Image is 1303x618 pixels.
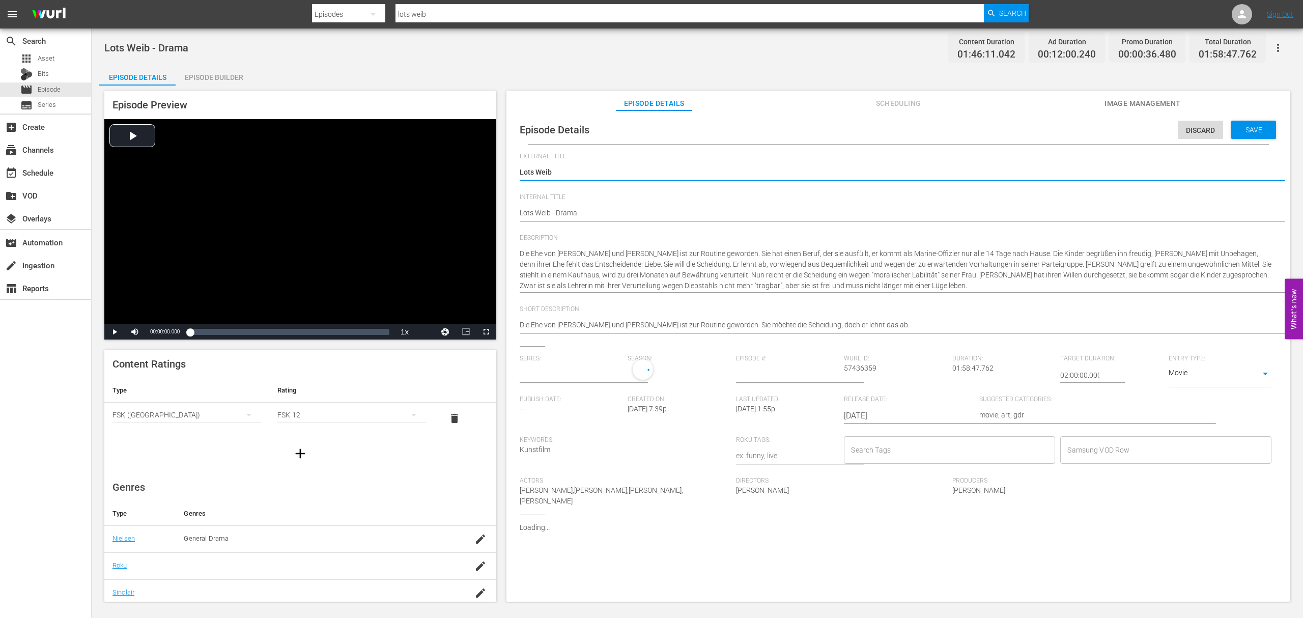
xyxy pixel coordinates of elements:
button: Episode Details [99,65,176,86]
textarea: Lots Weib [520,167,1272,179]
div: Movie [1169,367,1271,382]
button: delete [442,406,467,431]
span: Created On: [628,396,730,404]
span: Kunstfilm [520,445,550,454]
span: Short Description [520,305,1272,314]
span: Create [5,121,17,133]
th: Type [104,378,269,403]
span: External Title [520,153,1272,161]
span: Episode Preview [112,99,187,111]
span: Keywords: [520,436,731,444]
button: Fullscreen [476,324,496,340]
button: Mute [125,324,145,340]
button: Episode Builder [176,65,252,86]
span: Overlays [5,213,17,225]
span: Discard [1178,126,1223,134]
span: Producers [952,477,1164,485]
span: Internal Title [520,193,1272,202]
span: 01:58:47.762 [1199,49,1257,61]
button: Save [1231,121,1276,139]
span: Release Date: [844,396,974,404]
span: Image Management [1104,97,1181,110]
button: Jump To Time [435,324,456,340]
span: Schedule [5,167,17,179]
img: ans4CAIJ8jUAAAAAAAAAAAAAAAAAAAAAAAAgQb4GAAAAAAAAAAAAAAAAAAAAAAAAJMjXAAAAAAAAAAAAAAAAAAAAAAAAgAT5G... [24,3,73,26]
div: Video Player [104,119,496,340]
div: FSK 12 [277,401,426,429]
th: Rating [269,378,434,403]
a: Nielsen [112,535,135,542]
a: Roku [112,561,127,569]
span: Publish Date: [520,396,622,404]
span: Automation [5,237,17,249]
span: [DATE] 1:55p [736,405,775,413]
span: Genres [112,481,145,493]
textarea: movie, art, gdr [979,410,1191,422]
span: Channels [5,144,17,156]
th: Type [104,501,176,526]
button: Open Feedback Widget [1285,279,1303,340]
table: simple table [104,378,496,434]
span: [PERSON_NAME] [952,486,1005,494]
a: Sign Out [1267,10,1293,18]
span: 01:46:11.042 [957,49,1015,61]
span: Season: [628,355,730,363]
span: Bits [38,69,49,79]
div: FSK ([GEOGRAPHIC_DATA]) [112,401,261,429]
p: Loading... [520,523,1272,531]
span: 00:12:00.240 [1038,49,1096,61]
span: 00:00:00.000 [150,329,180,334]
span: Roku Tags: [736,436,839,444]
div: Content Duration [957,35,1015,49]
span: Description [520,234,1272,242]
span: VOD [5,190,17,202]
th: Genres [176,501,454,526]
span: Content Ratings [112,358,186,370]
span: Scheduling [860,97,937,110]
span: Episode #: [736,355,839,363]
div: Promo Duration [1118,35,1176,49]
span: Reports [5,283,17,295]
a: Sinclair [112,588,134,596]
span: Directors [736,477,947,485]
button: Picture-in-Picture [456,324,476,340]
button: Search [984,4,1029,22]
span: Ingestion [5,260,17,272]
span: 01:58:47.762 [952,364,994,372]
textarea: Lots Weib - Drama [520,208,1272,220]
span: Series: [520,355,622,363]
div: Total Duration [1199,35,1257,49]
span: Episode Details [520,124,589,136]
span: delete [448,412,461,425]
span: Series [38,100,56,110]
span: Search [999,4,1026,22]
textarea: Die Ehe von [PERSON_NAME] und [PERSON_NAME] ist zur Routine geworden. Sie hat einen Beruf, der si... [520,248,1272,291]
span: Actors [520,477,731,485]
span: Episode Details [616,97,692,110]
span: Episode [20,83,33,96]
span: [PERSON_NAME],[PERSON_NAME],[PERSON_NAME],[PERSON_NAME] [520,486,683,505]
span: --- [520,405,526,413]
span: 00:00:36.480 [1118,49,1176,61]
span: Duration: [952,355,1055,363]
span: Target Duration: [1060,355,1163,363]
div: Episode Builder [176,65,252,90]
span: Lots Weib - Drama [104,42,188,54]
button: Play [104,324,125,340]
span: Asset [20,52,33,65]
span: Entry Type: [1169,355,1271,363]
span: Wurl ID: [844,355,947,363]
div: Episode Details [99,65,176,90]
span: Episode [38,85,61,95]
span: [DATE] 7:39p [628,405,667,413]
span: menu [6,8,18,20]
span: [PERSON_NAME] [736,486,789,494]
div: Bits [20,68,33,80]
span: Suggested Categories: [979,396,1191,404]
button: Playback Rate [394,324,415,340]
div: Progress Bar [190,329,389,335]
div: Ad Duration [1038,35,1096,49]
span: 57436359 [844,364,876,372]
textarea: Die Ehe von [PERSON_NAME] und [PERSON_NAME] ist zur Routine geworden. Sie möchte die Scheidung, d... [520,320,1272,332]
span: Last Updated: [736,396,839,404]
